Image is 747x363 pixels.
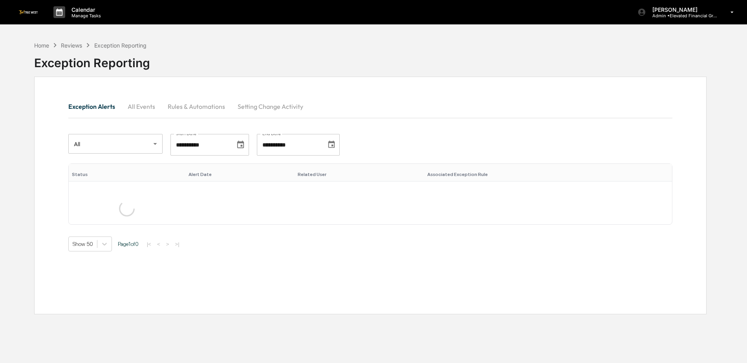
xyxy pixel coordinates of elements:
button: |< [145,241,154,247]
button: All Events [121,97,161,116]
div: Exception Reporting [94,42,146,49]
div: Toggle SortBy [72,172,182,177]
div: Toggle SortBy [427,172,669,177]
img: logo [19,10,38,14]
button: Choose date, selected date is Dec 31, 2025 [324,137,339,152]
div: All [68,133,163,154]
button: < [155,241,163,247]
button: Rules & Automations [161,97,231,116]
button: Exception Alerts [68,97,121,116]
p: Admin • Elevated Financial Group [646,13,719,18]
div: Toggle SortBy [189,172,291,177]
p: [PERSON_NAME] [646,6,719,13]
div: Reviews [61,42,82,49]
button: >| [172,241,181,247]
div: secondary tabs example [68,97,673,116]
div: Exception Reporting [34,49,707,70]
button: Setting Change Activity [231,97,309,116]
div: Home [34,42,49,49]
p: Manage Tasks [65,13,105,18]
span: Page 1 of 0 [118,241,139,247]
button: > [164,241,172,247]
div: Toggle SortBy [298,172,421,177]
p: Calendar [65,6,105,13]
button: Choose date, selected date is Jan 1, 2024 [233,137,248,152]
